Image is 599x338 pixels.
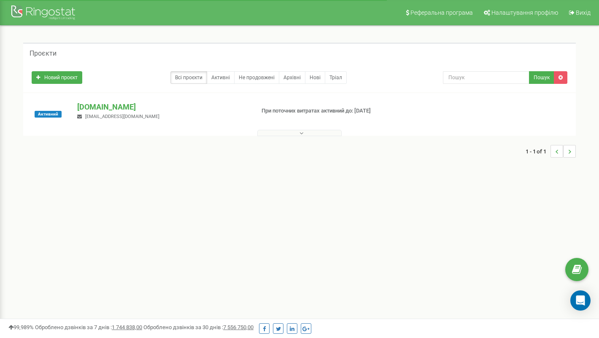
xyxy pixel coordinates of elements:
span: 99,989% [8,324,34,330]
span: [EMAIL_ADDRESS][DOMAIN_NAME] [85,114,159,119]
a: Активні [207,71,235,84]
span: Оброблено дзвінків за 30 днів : [143,324,254,330]
h5: Проєкти [30,50,57,57]
span: Налаштування профілю [491,9,558,16]
span: Реферальна програма [410,9,473,16]
span: Оброблено дзвінків за 7 днів : [35,324,142,330]
p: [DOMAIN_NAME] [77,102,247,113]
a: Новий проєкт [32,71,82,84]
input: Пошук [443,71,529,84]
nav: ... [526,137,576,166]
a: Тріал [325,71,347,84]
span: 1 - 1 of 1 [526,145,550,158]
button: Пошук [529,71,554,84]
span: Вихід [576,9,591,16]
div: Open Intercom Messenger [570,290,591,311]
a: Архівні [279,71,305,84]
a: Не продовжені [234,71,279,84]
p: При поточних витратах активний до: [DATE] [262,107,386,115]
span: Активний [35,111,62,118]
a: Нові [305,71,325,84]
u: 7 556 750,00 [223,324,254,330]
a: Всі проєкти [170,71,207,84]
u: 1 744 838,00 [112,324,142,330]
